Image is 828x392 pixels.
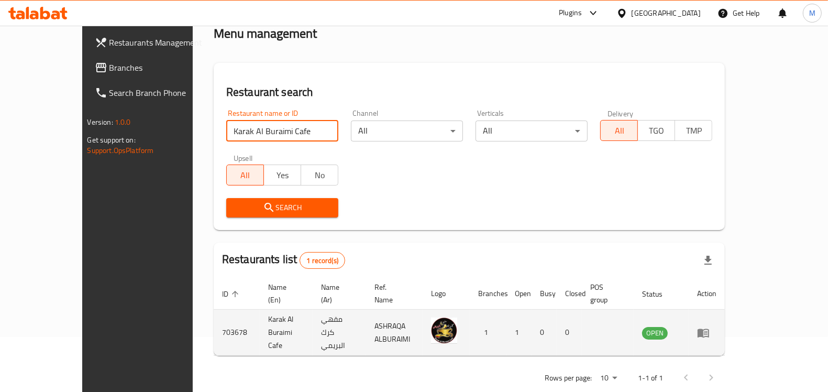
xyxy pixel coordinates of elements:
button: Search [226,198,338,217]
span: All [605,123,634,138]
span: Branches [109,61,212,74]
button: Yes [263,165,301,186]
h2: Restaurants list [222,252,345,269]
td: 703678 [214,310,260,356]
td: 0 [557,310,582,356]
p: Rows per page: [545,372,592,385]
span: Ref. Name [374,281,410,306]
span: 1 record(s) [300,256,345,266]
span: Name (Ar) [321,281,353,306]
button: All [226,165,264,186]
button: TMP [675,120,712,141]
span: All [231,168,260,183]
input: Search for restaurant name or ID.. [226,121,338,141]
button: All [600,120,638,141]
span: Restaurants Management [109,36,212,49]
button: TGO [637,120,675,141]
span: No [305,168,334,183]
span: 1.0.0 [115,115,131,129]
div: [GEOGRAPHIC_DATA] [632,7,701,19]
table: enhanced table [214,278,725,356]
span: Name (En) [268,281,301,306]
span: OPEN [642,327,668,339]
td: مقهي كرك البريمي [313,310,366,356]
div: Export file [695,248,721,273]
div: All [351,121,463,141]
img: Karak Al Buraimi Cafe [431,318,457,344]
h2: Menu management [214,25,317,42]
label: Delivery [608,110,634,117]
span: Get support on: [87,133,136,147]
span: TGO [642,123,671,138]
th: Busy [532,278,557,310]
span: M [809,7,815,19]
td: 1 [506,310,532,356]
span: Status [642,288,676,300]
p: 1-1 of 1 [638,372,663,385]
a: Search Branch Phone [86,80,220,105]
span: Yes [268,168,297,183]
span: POS group [590,281,621,306]
a: Restaurants Management [86,30,220,55]
td: Karak Al Buraimi Cafe [260,310,313,356]
span: TMP [679,123,708,138]
th: Action [689,278,725,310]
a: Support.OpsPlatform [87,144,154,157]
button: No [301,165,338,186]
span: Search [235,201,330,214]
th: Open [506,278,532,310]
td: 1 [470,310,506,356]
a: Branches [86,55,220,80]
div: All [476,121,588,141]
h2: Restaurant search [226,84,713,100]
th: Logo [423,278,470,310]
div: Total records count [300,252,345,269]
span: Search Branch Phone [109,86,212,99]
td: ASHRAQA ALBURAIMI [366,310,423,356]
td: 0 [532,310,557,356]
th: Closed [557,278,582,310]
span: Version: [87,115,113,129]
label: Upsell [234,154,253,161]
div: Plugins [559,7,582,19]
div: Rows per page: [596,371,621,386]
th: Branches [470,278,506,310]
span: ID [222,288,242,300]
